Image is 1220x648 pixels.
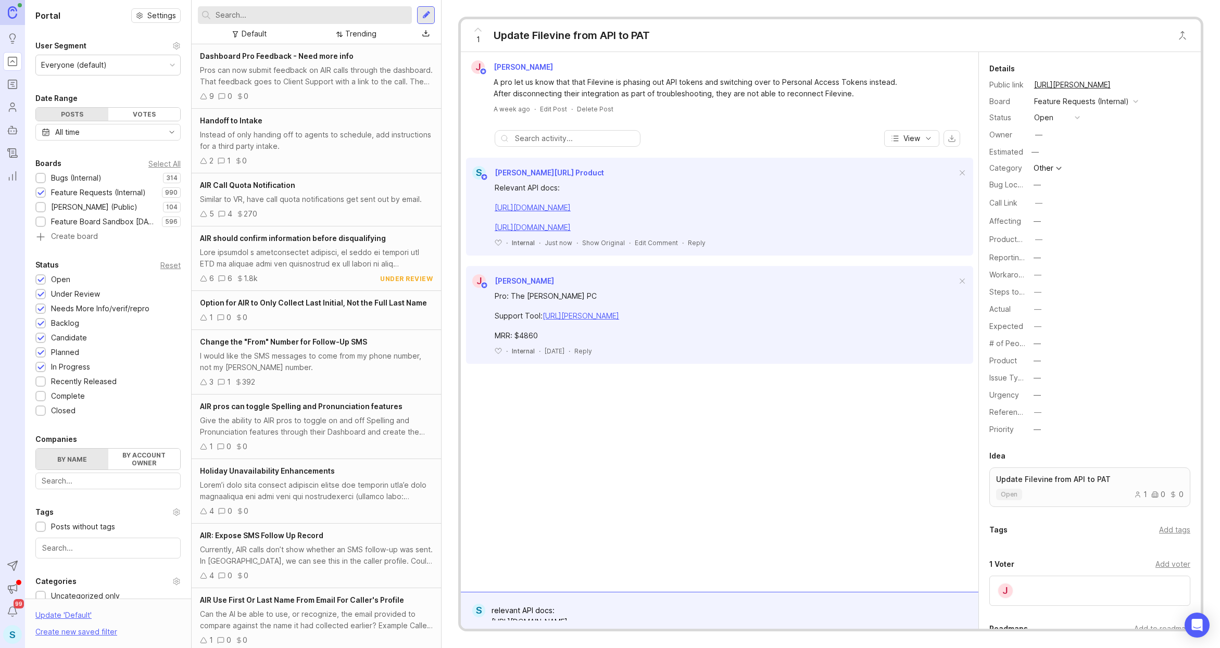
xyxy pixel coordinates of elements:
input: Search... [42,542,174,554]
div: Complete [51,390,85,402]
div: Reply [574,347,592,355]
div: User Segment [35,40,86,52]
div: Reply [688,238,706,247]
div: 0 [244,505,248,517]
span: View [903,133,920,144]
span: open [1001,490,1017,499]
label: Expected [989,322,1023,331]
div: 0 [243,312,247,323]
img: member badge [481,173,488,181]
label: By name [36,449,108,469]
div: Votes [108,108,181,121]
div: 0 [243,634,247,646]
div: Select All [148,161,181,167]
img: member badge [480,68,487,75]
label: Reference(s) [989,408,1036,416]
div: [PERSON_NAME] (Public) [51,201,137,213]
a: AIR should confirm information before disqualifyingLore ipsumdol s ametconsectet adipisci, el sed... [192,226,441,291]
a: Holiday Unavailability EnhancementsLorem’i dolo sita consect adipiscin elitse doe temporin utla’e... [192,459,441,524]
div: 0 [228,91,232,102]
div: Public link [989,79,1026,91]
div: Similar to VR, have call quota notifications get sent out by email. [200,194,433,205]
div: Posts without tags [51,521,115,532]
div: · [506,347,508,355]
div: Open Intercom Messenger [1185,613,1210,638]
div: — [1034,338,1041,349]
a: Users [3,98,22,117]
div: · [534,105,536,113]
div: 270 [244,208,257,220]
a: J[PERSON_NAME] [466,274,554,288]
a: Roadmaps [3,75,22,94]
div: Board [989,96,1026,107]
button: Expected [1031,320,1045,333]
div: A pro let us know that that Filevine is phasing out API tokens and switching over to Personal Acc... [494,77,910,99]
div: S [472,166,486,180]
div: — [1035,234,1042,245]
div: · [576,238,578,247]
a: Create board [35,233,181,242]
label: Reporting Team [989,253,1045,262]
div: S [472,604,485,617]
div: — [1034,286,1041,298]
div: Internal [512,238,535,247]
div: 0 [227,312,231,323]
a: Update Filevine from API to PATopen100 [989,467,1190,507]
span: 1 [476,34,480,45]
div: Edit Comment [635,238,678,247]
label: Bug Location [989,180,1035,189]
p: 596 [165,218,178,226]
label: ProductboardID [989,235,1045,244]
div: 0 [1151,491,1165,498]
div: Add voter [1155,558,1190,570]
div: Instead of only handing off to agents to schedule, add instructions for a third party intake. [200,129,433,152]
label: Workaround [989,270,1032,279]
a: A week ago [494,105,530,113]
div: open [1034,112,1053,123]
button: export comments [944,130,960,147]
label: Affecting [989,217,1021,225]
img: Canny Home [8,6,17,18]
div: 1 [227,155,231,167]
div: 0 [228,505,232,517]
div: Backlog [51,317,79,329]
div: — [1034,215,1041,227]
div: Add tags [1159,524,1190,536]
div: 392 [242,376,255,388]
div: 0 [1169,491,1184,498]
button: Workaround [1031,268,1045,282]
div: Support Tool: [495,310,911,322]
label: Issue Type [989,373,1027,382]
span: Settings [147,10,176,21]
div: Reset [160,262,181,268]
div: 0 [244,91,248,102]
div: 5 [209,208,214,220]
div: — [1035,197,1042,209]
span: AIR pros can toggle Spelling and Pronunciation features [200,402,403,411]
div: Boards [35,157,61,170]
a: [URL][PERSON_NAME] [1031,78,1114,92]
p: 990 [165,188,178,197]
div: Tags [35,506,54,518]
div: — [1034,252,1041,263]
div: Create new saved filter [35,626,117,638]
div: Recently Released [51,376,117,387]
div: under review [380,274,433,283]
div: Posts [36,108,108,121]
div: Update ' Default ' [35,609,92,626]
div: 0 [228,570,232,581]
div: · [682,238,684,247]
label: # of People Affected [989,339,1063,348]
div: 1.8k [244,273,258,284]
div: Status [989,112,1026,123]
div: Planned [51,347,79,358]
span: Handoff to Intake [200,116,262,125]
a: Changelog [3,144,22,162]
div: 6 [228,273,232,284]
div: 6 [209,273,214,284]
div: Feature Requests (Internal) [51,187,146,198]
button: Send to Autopilot [3,556,22,575]
div: J [472,274,486,288]
span: [PERSON_NAME][URL] Product [495,168,604,177]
